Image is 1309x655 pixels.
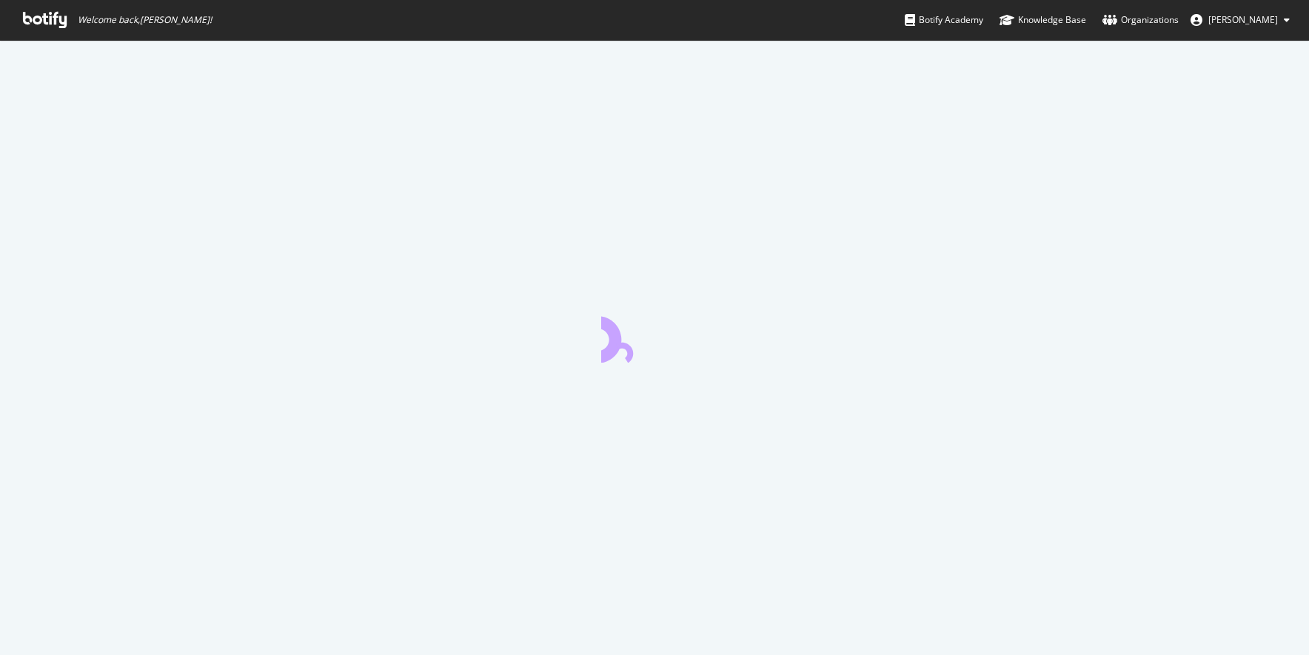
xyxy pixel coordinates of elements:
[1208,13,1278,26] span: Adria Kyne
[905,13,983,27] div: Botify Academy
[1102,13,1179,27] div: Organizations
[78,14,212,26] span: Welcome back, [PERSON_NAME] !
[1000,13,1086,27] div: Knowledge Base
[1179,8,1302,32] button: [PERSON_NAME]
[601,309,708,363] div: animation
